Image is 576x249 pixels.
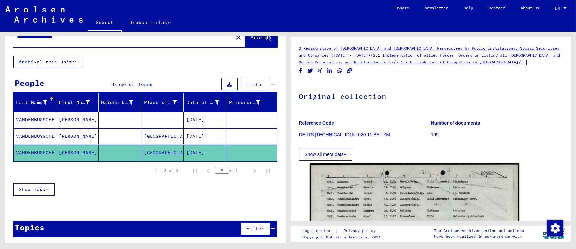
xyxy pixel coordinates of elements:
button: Share on WhatsApp [336,67,343,75]
mat-icon: close [234,34,242,41]
div: Date of Birth [186,97,228,108]
div: Prisoner # [229,99,260,106]
b: Reference Code [299,120,334,126]
div: Maiden Name [101,97,142,108]
mat-cell: [DATE] [184,112,226,128]
mat-header-cell: Date of Birth [184,93,226,112]
button: First page [189,164,202,177]
mat-cell: [DATE] [184,128,226,144]
mat-cell: [GEOGRAPHIC_DATA] [141,145,184,161]
mat-cell: VANDENBUSSCHE [14,145,56,161]
span: records found [114,81,153,87]
button: Share on Twitter [307,67,314,75]
span: Filter [247,226,264,232]
div: 1 – 3 of 3 [155,168,178,174]
mat-cell: [PERSON_NAME] [56,145,98,161]
a: Privacy policy [338,227,384,234]
a: DE ITS [TECHNICAL_ID] NI 020 11 BEL ZM [299,132,390,137]
mat-cell: [GEOGRAPHIC_DATA] [141,128,184,144]
h1: Original collection [299,81,563,110]
div: Topics [15,221,44,233]
mat-header-cell: Prisoner # [226,93,276,112]
mat-header-cell: Last Name [14,93,56,112]
span: Filter [247,81,264,87]
a: 2.1.2 British Zone of Occupation in [GEOGRAPHIC_DATA] [397,60,519,64]
button: Filter [241,222,270,235]
img: Arolsen_neg.svg [5,6,83,23]
p: Copyright © Arolsen Archives, 2021 [302,234,384,240]
span: / [519,59,522,65]
button: Previous page [202,164,215,177]
mat-cell: [PERSON_NAME] [56,128,98,144]
button: Search [245,27,277,47]
button: Show all meta data [299,148,352,161]
mat-header-cell: Maiden Name [99,93,141,112]
button: Share on LinkedIn [326,67,333,75]
span: Search [251,34,270,41]
a: Browse archive [122,14,179,30]
img: Change consent [547,220,563,236]
div: First Name [59,97,98,108]
button: Share on Xing [317,67,324,75]
div: Prisoner # [229,97,268,108]
mat-cell: VANDENBUSSCHE [14,128,56,144]
mat-cell: VANDENBUSSCHE [14,112,56,128]
button: Filter [241,78,270,90]
mat-cell: [DATE] [184,145,226,161]
button: Show less [13,183,55,196]
div: Place of Birth [144,97,185,108]
a: 2.1 Implementation of Allied Forces’ Orders on Listing all [DEMOGRAPHIC_DATA] and German Persecut... [299,53,560,64]
button: Clear [232,31,245,44]
div: People [15,77,44,89]
mat-cell: [PERSON_NAME] [56,112,98,128]
span: / [394,59,397,65]
button: Last page [261,164,274,177]
div: Last Name [16,97,56,108]
span: EN [555,6,562,11]
a: 2 Registration of [DEMOGRAPHIC_DATA] and [DEMOGRAPHIC_DATA] Persecutees by Public Institutions, S... [299,46,560,58]
div: Place of Birth [144,99,177,106]
a: Search [88,14,122,32]
div: Maiden Name [101,99,134,106]
mat-header-cell: Place of Birth [141,93,184,112]
button: Archival tree units [13,56,83,68]
a: Legal notice [302,227,335,234]
div: | [302,227,384,234]
button: Copy link [346,67,353,75]
div: Last Name [16,99,47,106]
span: Show less [19,187,45,192]
div: Date of Birth [186,99,219,106]
mat-header-cell: First Name [56,93,98,112]
button: Share on Facebook [297,67,304,75]
button: Next page [248,164,261,177]
p: 199 [431,131,563,138]
p: The Arolsen Archives online collections [434,228,524,234]
img: yv_logo.png [541,225,566,242]
p: have been realized in partnership with [434,234,524,239]
b: Number of documents [431,120,480,126]
div: Change consent [547,220,563,236]
div: First Name [59,99,90,106]
div: of 1 [215,167,248,174]
span: 3 [111,81,114,87]
span: / [370,52,373,58]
